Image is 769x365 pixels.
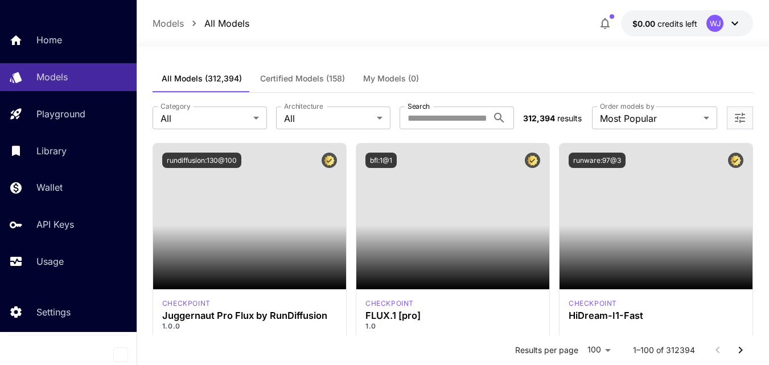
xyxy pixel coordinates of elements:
div: HiDream Fast [569,298,617,309]
p: checkpoint [162,298,211,309]
button: $0.00WJ [621,10,753,36]
span: My Models (0) [363,73,419,84]
label: Architecture [284,101,323,111]
a: Models [153,17,184,30]
p: Usage [36,255,64,268]
span: credits left [657,19,697,28]
a: All Models [204,17,249,30]
h3: Juggernaut Pro Flux by RunDiffusion [162,310,337,321]
p: 1.0 [365,321,540,331]
div: $0.00 [632,18,697,30]
p: Home [36,33,62,47]
button: bfl:1@1 [365,153,397,168]
div: Collapse sidebar [122,345,137,365]
div: fluxpro [365,298,414,309]
button: Certified Model – Vetted for best performance and includes a commercial license. [525,153,540,168]
p: Settings [36,305,71,319]
button: runware:97@3 [569,153,626,168]
span: All [284,112,372,125]
span: All [161,112,249,125]
p: API Keys [36,218,74,231]
p: 1–100 of 312394 [633,345,695,356]
p: Results per page [515,345,578,356]
nav: breadcrumb [153,17,249,30]
span: Most Popular [600,112,699,125]
p: Wallet [36,181,63,194]
div: FLUX.1 D [162,298,211,309]
p: 1.0.0 [162,321,337,331]
p: checkpoint [365,298,414,309]
p: checkpoint [569,298,617,309]
p: Playground [36,107,85,121]
div: WJ [706,15,723,32]
label: Search [408,101,430,111]
span: All Models (312,394) [162,73,242,84]
h3: FLUX.1 [pro] [365,310,540,321]
label: Category [161,101,191,111]
button: Go to next page [729,339,752,362]
h3: HiDream-I1-Fast [569,310,743,321]
span: 312,394 [523,113,555,123]
span: $0.00 [632,19,657,28]
div: 100 [583,342,615,358]
span: results [557,113,582,123]
button: rundiffusion:130@100 [162,153,241,168]
span: Certified Models (158) [260,73,345,84]
button: Open more filters [733,111,747,125]
p: Models [36,70,68,84]
p: Library [36,144,67,158]
label: Order models by [600,101,654,111]
button: Certified Model – Vetted for best performance and includes a commercial license. [322,153,337,168]
button: Collapse sidebar [113,347,128,362]
button: Certified Model – Vetted for best performance and includes a commercial license. [728,153,743,168]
